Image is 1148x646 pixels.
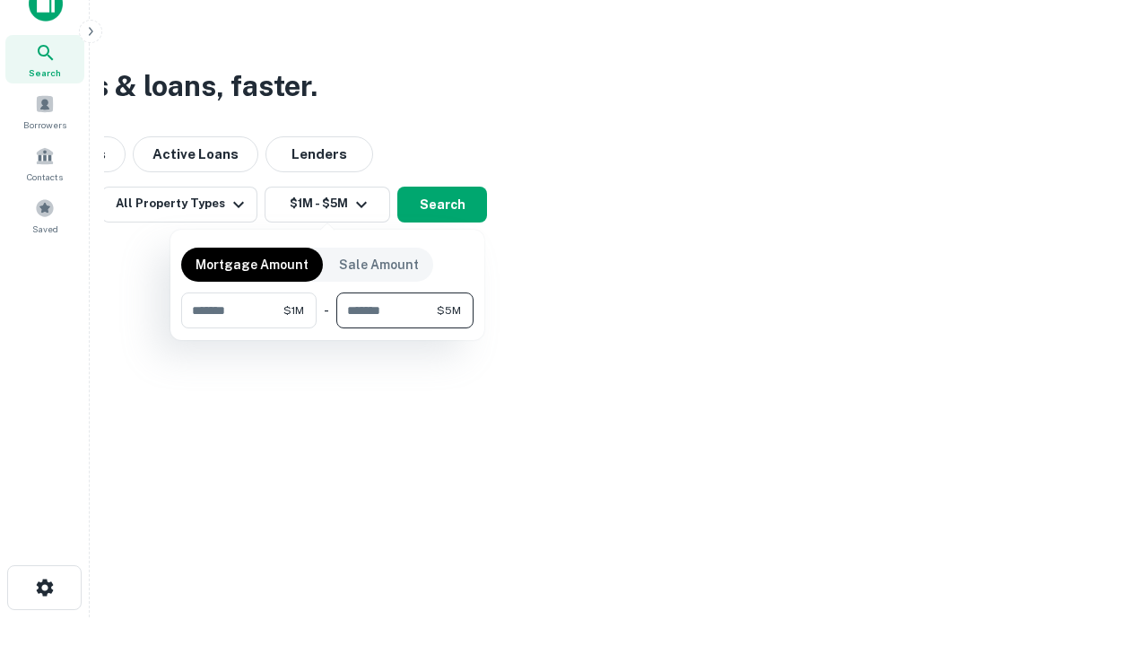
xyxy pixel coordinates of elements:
[1058,502,1148,589] iframe: Chat Widget
[196,255,309,275] p: Mortgage Amount
[339,255,419,275] p: Sale Amount
[437,302,461,319] span: $5M
[283,302,304,319] span: $1M
[324,292,329,328] div: -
